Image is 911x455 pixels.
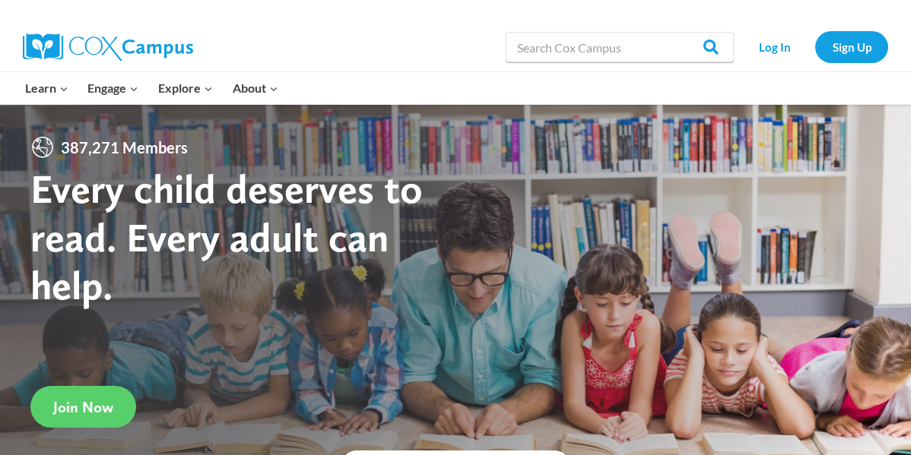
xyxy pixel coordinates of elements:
[233,78,278,98] span: About
[55,135,194,160] span: 387,271 Members
[741,31,808,62] a: Log In
[87,78,138,98] span: Engage
[23,33,193,61] img: Cox Campus
[25,78,68,98] span: Learn
[506,32,734,62] input: Search Cox Campus
[30,386,136,428] a: Join Now
[741,31,888,62] nav: Secondary Navigation
[30,164,423,309] strong: Every child deserves to read. Every adult can help.
[53,398,113,416] span: Join Now
[815,31,888,62] a: Sign Up
[158,78,213,98] span: Explore
[15,72,287,104] nav: Primary Navigation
